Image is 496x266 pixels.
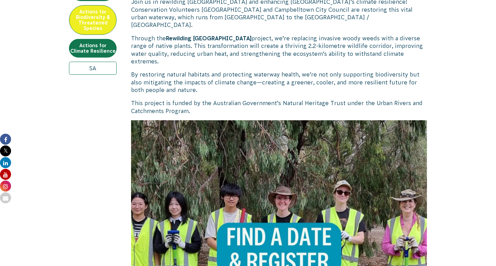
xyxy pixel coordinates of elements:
[131,71,419,93] span: By restoring natural habitats and protecting waterway health, we’re not only supporting biodivers...
[69,62,117,75] a: SA
[69,39,117,58] a: Actions for Climate Resilience
[131,35,423,64] span: project, we’re replacing invasive woody weeds with a diverse range of native plants. This transfo...
[131,35,166,41] span: Through the
[69,5,117,35] a: Actions for Biodiversity & Threatened Species
[166,35,251,41] span: Rewilding [GEOGRAPHIC_DATA]
[131,100,423,114] span: This project is funded by the Australian Government’s Natural Heritage Trust under the Urban Rive...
